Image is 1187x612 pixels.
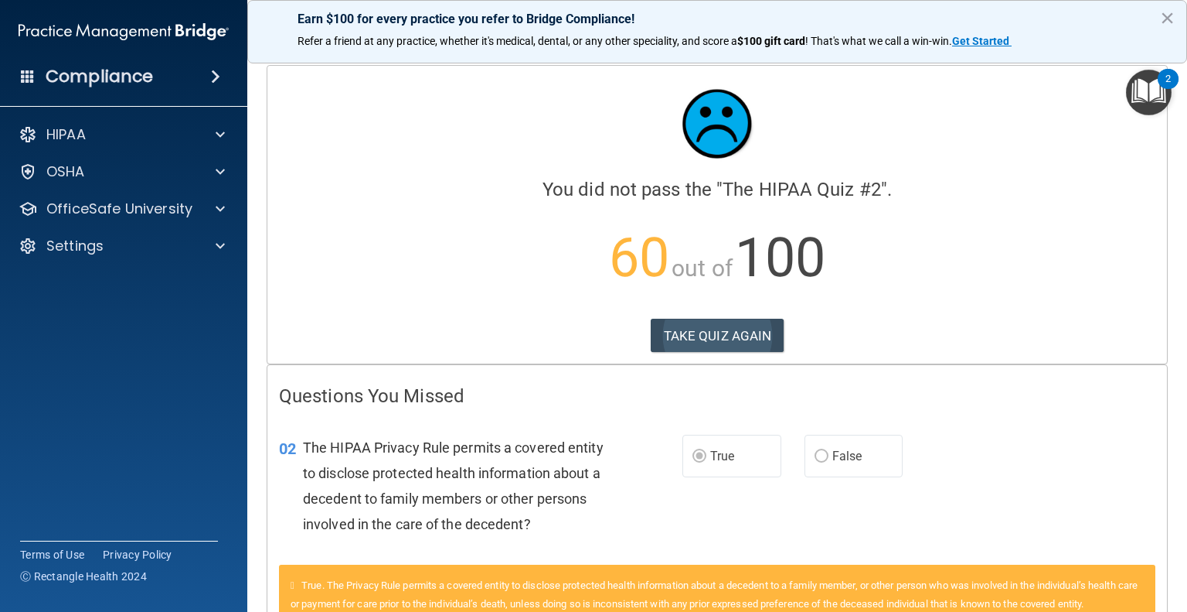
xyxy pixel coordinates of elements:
span: ! That's what we call a win-win. [805,35,952,47]
button: Open Resource Center, 2 new notifications [1126,70,1172,115]
img: PMB logo [19,16,229,47]
span: The HIPAA Quiz #2 [723,179,881,200]
p: OSHA [46,162,85,181]
p: HIPAA [46,125,86,144]
a: Terms of Use [20,547,84,562]
input: False [815,451,828,463]
p: Earn $100 for every practice you refer to Bridge Compliance! [298,12,1137,26]
p: OfficeSafe University [46,200,192,218]
span: Ⓒ Rectangle Health 2024 [20,569,147,584]
span: out of [672,255,733,282]
div: 2 [1165,79,1171,99]
strong: Get Started [952,35,1009,47]
p: Settings [46,237,104,255]
span: False [832,449,862,463]
img: sad_face.ecc698e2.jpg [671,77,764,170]
a: Get Started [952,35,1012,47]
span: The HIPAA Privacy Rule permits a covered entity to disclose protected health information about a ... [303,439,604,533]
iframe: Drift Widget Chat Controller [1110,505,1168,564]
a: OfficeSafe University [19,200,225,218]
span: True. The Privacy Rule permits a covered entity to disclose protected health information about a ... [291,580,1138,610]
a: OSHA [19,162,225,181]
span: True [710,449,734,463]
a: Settings [19,237,225,255]
h4: Compliance [46,66,153,87]
span: 100 [735,226,825,289]
strong: $100 gift card [737,35,805,47]
h4: You did not pass the " ". [279,179,1155,200]
a: Privacy Policy [103,547,172,562]
h4: Questions You Missed [279,386,1155,406]
span: Refer a friend at any practice, whether it's medical, dental, or any other speciality, and score a [298,35,737,47]
input: True [692,451,706,463]
a: HIPAA [19,125,225,144]
span: 60 [609,226,669,289]
span: 02 [279,439,296,458]
button: TAKE QUIZ AGAIN [651,319,784,353]
button: Close [1160,5,1175,30]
